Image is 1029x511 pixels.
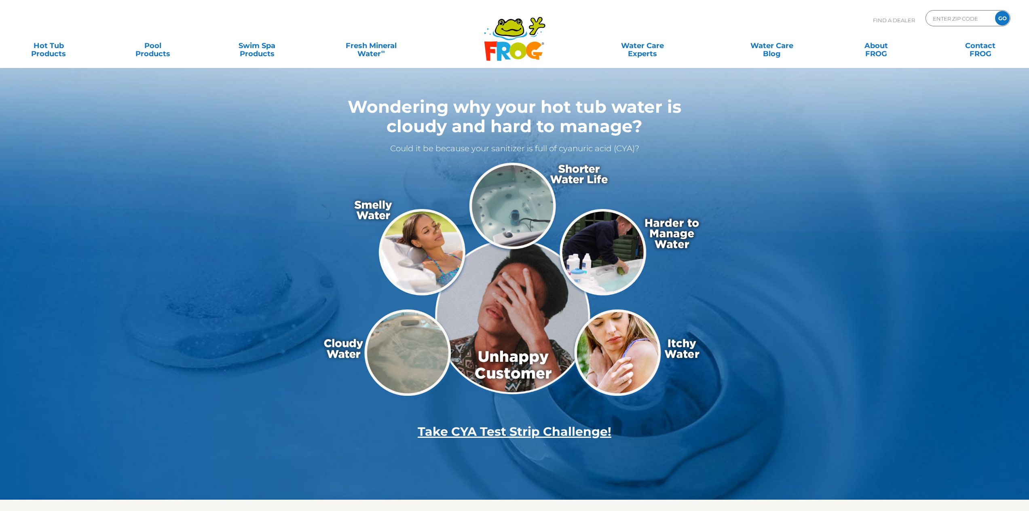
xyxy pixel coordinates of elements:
a: Take CYA Test Strip Challenge! [418,424,611,439]
a: Swim SpaProducts [216,38,297,54]
sup: ∞ [381,48,385,55]
p: Find A Dealer [873,10,915,30]
a: Water CareExperts [577,38,708,54]
a: Fresh MineralWater∞ [321,38,422,54]
a: AboutFROG [836,38,917,54]
p: Could it be because your sanitizer is full of cyanuric acid (CYA)? [316,142,714,155]
a: Water CareBlog [731,38,812,54]
a: Hot TubProducts [8,38,89,54]
a: ContactFROG [940,38,1021,54]
a: PoolProducts [112,38,193,54]
input: Zip Code Form [932,13,987,24]
input: GO [995,11,1010,25]
h1: Wondering why your hot tub water is cloudy and hard to manage? [316,97,714,136]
